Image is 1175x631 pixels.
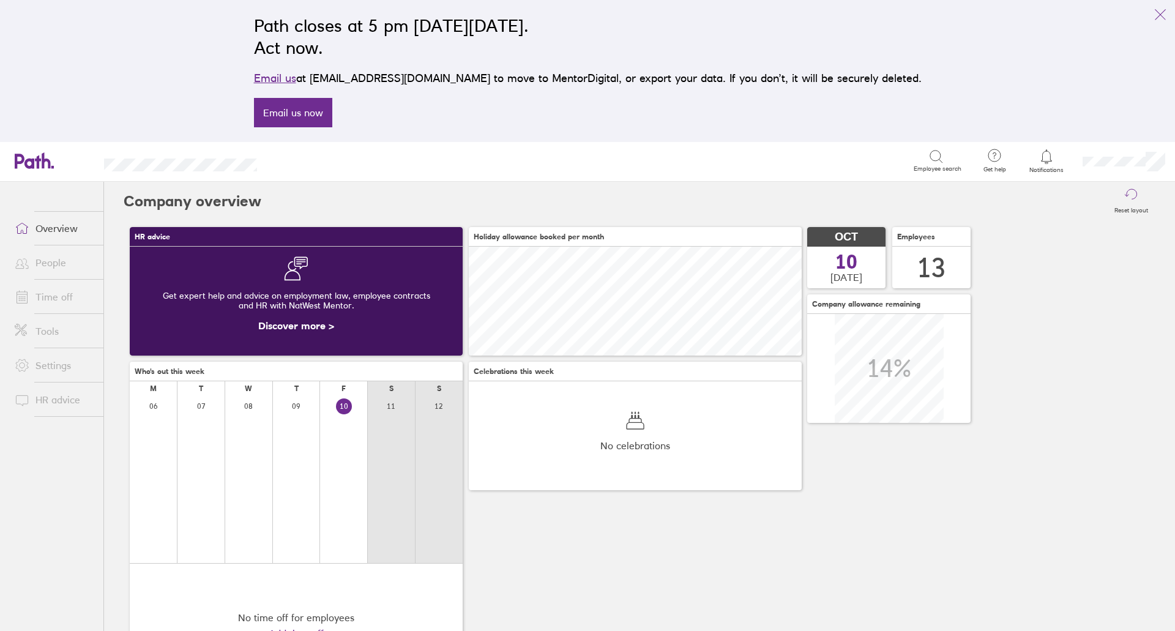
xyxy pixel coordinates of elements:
div: S [389,384,394,393]
span: Employees [897,233,935,241]
div: M [150,384,157,393]
label: Reset layout [1107,203,1155,214]
a: Overview [5,216,103,241]
div: W [245,384,252,393]
div: T [199,384,203,393]
div: Get expert help and advice on employment law, employee contracts and HR with NatWest Mentor. [140,281,453,320]
h2: Path closes at 5 pm [DATE][DATE]. Act now. [254,15,922,59]
a: Tools [5,319,103,343]
span: Notifications [1027,166,1067,174]
div: No time off for employees [238,612,354,623]
a: Email us [254,72,296,84]
div: T [294,384,299,393]
h2: Company overview [124,182,261,221]
span: Who's out this week [135,367,204,376]
p: at [EMAIL_ADDRESS][DOMAIN_NAME] to move to MentorDigital, or export your data. If you don’t, it w... [254,70,922,87]
span: [DATE] [830,272,862,283]
span: Company allowance remaining [812,300,920,308]
a: Email us now [254,98,332,127]
a: Notifications [1027,148,1067,174]
a: Settings [5,353,103,378]
span: Celebrations this week [474,367,554,376]
div: 13 [917,252,946,283]
span: No celebrations [600,440,670,451]
div: Search [290,155,321,166]
a: Time off [5,285,103,309]
a: HR advice [5,387,103,412]
span: Employee search [914,165,961,173]
span: OCT [835,231,858,244]
a: People [5,250,103,275]
span: Holiday allowance booked per month [474,233,604,241]
span: Get help [975,166,1015,173]
span: HR advice [135,233,170,241]
div: S [437,384,441,393]
a: Discover more > [258,319,334,332]
button: Reset layout [1107,182,1155,221]
span: 10 [835,252,857,272]
div: F [341,384,346,393]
